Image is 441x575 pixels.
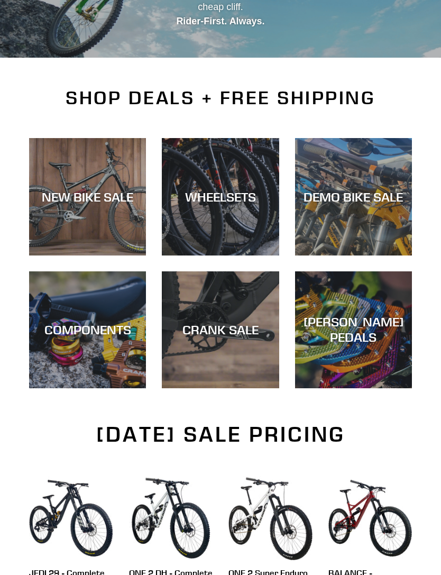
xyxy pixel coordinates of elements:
a: [PERSON_NAME] PEDALS [295,272,412,389]
div: [PERSON_NAME] PEDALS [295,315,412,346]
div: CRANK SALE [162,323,279,338]
div: DEMO BIKE SALE [295,190,412,205]
div: NEW BIKE SALE [29,190,146,205]
a: COMPONENTS [29,272,146,389]
div: COMPONENTS [29,323,146,338]
a: NEW BIKE SALE [29,139,146,255]
div: WHEELSETS [162,190,279,205]
a: CRANK SALE [162,272,279,389]
h2: [DATE] SALE PRICING [29,422,412,448]
a: WHEELSETS [162,139,279,255]
strong: Rider-First. Always. [176,16,264,27]
a: DEMO BIKE SALE [295,139,412,255]
h2: SHOP DEALS + FREE SHIPPING [29,87,412,109]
